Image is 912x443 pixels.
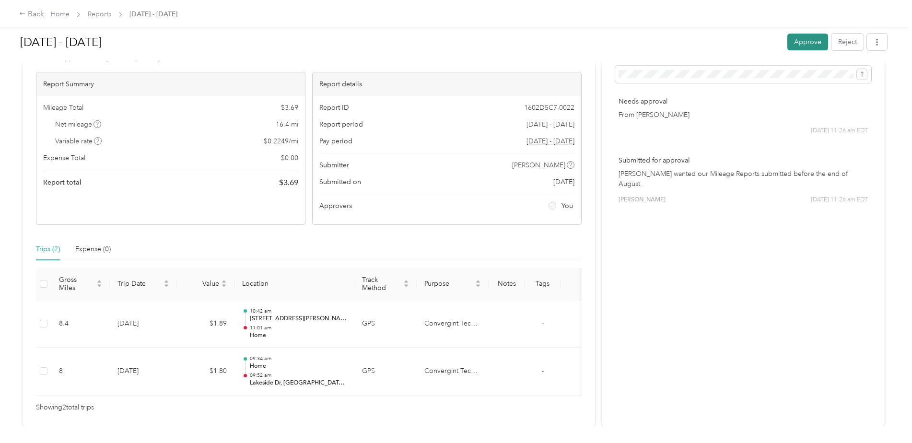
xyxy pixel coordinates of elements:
[489,268,525,300] th: Notes
[475,279,481,284] span: caret-up
[811,127,868,135] span: [DATE] 11:26 am EDT
[185,280,219,288] span: Value
[36,244,60,255] div: Trips (2)
[524,103,574,113] span: 1602D5C7-0022
[250,325,347,331] p: 11:01 am
[526,119,574,129] span: [DATE] - [DATE]
[525,268,561,300] th: Tags
[250,315,347,323] p: [STREET_ADDRESS][PERSON_NAME][PERSON_NAME]
[417,348,489,396] td: Convergint Technologies
[619,96,868,106] p: Needs approval
[417,268,489,300] th: Purpose
[20,31,781,54] h1: Aug 1 - 31, 2025
[561,201,573,211] span: You
[319,160,349,170] span: Submitter
[403,283,409,289] span: caret-down
[110,348,177,396] td: [DATE]
[51,268,110,300] th: Gross Miles
[619,155,868,165] p: Submitted for approval
[110,300,177,348] td: [DATE]
[831,34,864,50] button: Reject
[250,331,347,340] p: Home
[177,268,234,300] th: Value
[354,300,417,348] td: GPS
[177,348,234,396] td: $1.80
[19,9,44,20] div: Back
[59,276,94,292] span: Gross Miles
[319,136,352,146] span: Pay period
[250,308,347,315] p: 10:42 am
[43,177,82,187] span: Report total
[811,196,868,204] span: [DATE] 11:26 am EDT
[526,136,574,146] span: Go to pay period
[250,355,347,362] p: 09:34 am
[250,372,347,379] p: 09:52 am
[319,177,361,187] span: Submitted on
[55,136,102,146] span: Variable rate
[542,319,544,327] span: -
[96,283,102,289] span: caret-down
[177,300,234,348] td: $1.89
[281,153,298,163] span: $ 0.00
[619,110,868,120] p: From [PERSON_NAME]
[250,379,347,387] p: Lakeside Dr, [GEOGRAPHIC_DATA], [GEOGRAPHIC_DATA]
[264,136,298,146] span: $ 0.2249 / mi
[55,119,102,129] span: Net mileage
[250,362,347,371] p: Home
[362,276,401,292] span: Track Method
[96,279,102,284] span: caret-up
[117,280,162,288] span: Trip Date
[313,72,581,96] div: Report details
[221,279,227,284] span: caret-up
[110,268,177,300] th: Trip Date
[36,72,305,96] div: Report Summary
[129,9,177,19] span: [DATE] - [DATE]
[51,300,110,348] td: 8.4
[279,177,298,188] span: $ 3.69
[319,103,349,113] span: Report ID
[164,283,169,289] span: caret-down
[281,103,298,113] span: $ 3.69
[403,279,409,284] span: caret-up
[424,280,473,288] span: Purpose
[553,177,574,187] span: [DATE]
[787,34,828,50] button: Approve
[354,348,417,396] td: GPS
[319,201,352,211] span: Approvers
[542,367,544,375] span: -
[51,348,110,396] td: 8
[276,119,298,129] span: 16.4 mi
[75,244,111,255] div: Expense (0)
[221,283,227,289] span: caret-down
[234,268,354,300] th: Location
[43,103,83,113] span: Mileage Total
[619,169,868,189] p: [PERSON_NAME] wanted our Mileage Reports submitted before the end of August.
[512,160,565,170] span: [PERSON_NAME]
[88,10,111,18] a: Reports
[319,119,363,129] span: Report period
[164,279,169,284] span: caret-up
[475,283,481,289] span: caret-down
[354,268,417,300] th: Track Method
[858,389,912,443] iframe: Everlance-gr Chat Button Frame
[51,10,70,18] a: Home
[619,196,666,204] span: [PERSON_NAME]
[36,402,94,413] span: Showing 2 total trips
[43,153,85,163] span: Expense Total
[417,300,489,348] td: Convergint Technologies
